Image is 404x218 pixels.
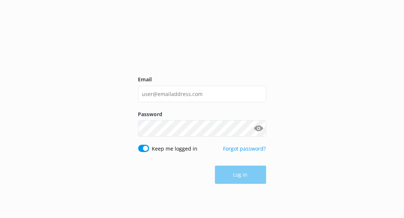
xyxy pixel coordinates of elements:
[152,145,198,153] label: Keep me logged in
[252,121,266,136] button: Show password
[138,86,266,102] input: user@emailaddress.com
[223,145,266,152] a: Forgot password?
[138,110,266,118] label: Password
[138,75,266,84] label: Email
